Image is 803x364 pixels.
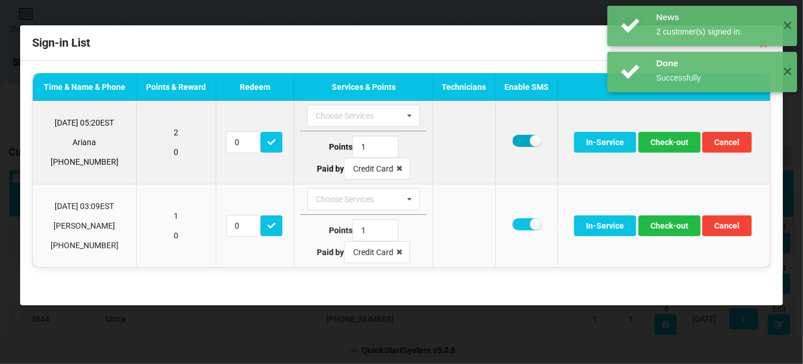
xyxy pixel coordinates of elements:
p: [PHONE_NUMBER] [39,240,131,251]
th: Points & Reward [136,74,216,101]
th: Services & Points [294,74,433,101]
p: 1 [142,210,210,222]
button: In-Service [574,132,636,153]
div: Successfully [656,72,774,84]
p: Ariana [39,136,131,148]
p: [DATE] 03:09 EST [39,200,131,212]
div: News [656,12,774,23]
th: Time & Name & Phone [33,74,136,101]
b: Paid by [317,164,344,173]
input: Type Points [353,219,399,241]
p: 2 [142,127,210,138]
div: Choose Services [313,193,391,206]
input: Redeem [226,131,261,153]
th: Redeem [216,74,294,101]
div: 2 customer(s) signed in. [656,26,774,37]
b: Points [329,142,353,151]
b: Points [329,226,353,235]
div: Done [656,58,774,69]
b: Paid by [317,248,344,257]
th: Technicians [433,74,495,101]
th: Enable SMS [495,74,557,101]
div: Credit Card [353,165,393,173]
div: Sign-in List [20,25,783,61]
p: [PHONE_NUMBER] [39,156,131,168]
p: 0 [142,230,210,241]
div: Choose Services [313,109,391,123]
div: Credit Card [353,248,393,256]
p: 0 [142,146,210,158]
button: In-Service [574,215,636,236]
p: [PERSON_NAME] [39,220,131,232]
input: Type Points [353,136,399,158]
input: Redeem [226,215,261,237]
p: [DATE] 05:20 EST [39,117,131,128]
